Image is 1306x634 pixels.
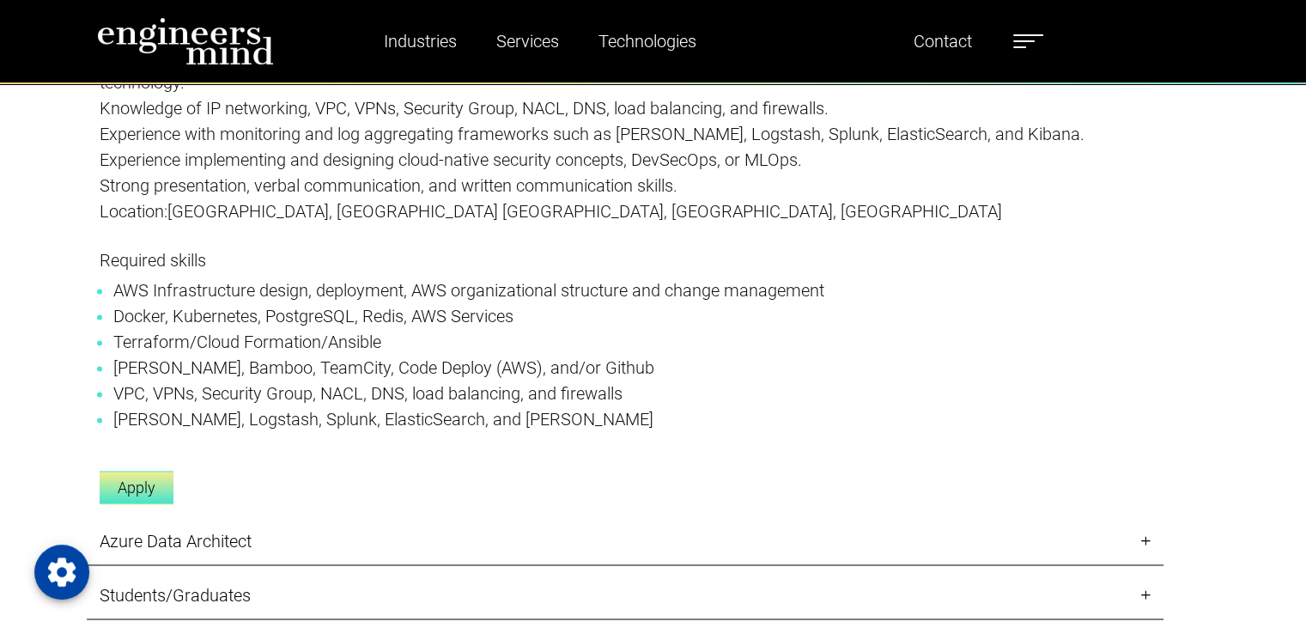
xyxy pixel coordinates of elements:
[87,518,1163,565] a: Azure Data Architect
[97,17,274,65] img: logo
[113,277,1137,303] li: AWS Infrastructure design, deployment, AWS organizational structure and change management
[100,95,1151,121] p: Knowledge of IP networking, VPC, VPNs, Security Group, NACL, DNS, load balancing, and firewalls.
[113,303,1137,329] li: Docker, Kubernetes, PostgreSQL, Redis, AWS Services
[907,21,979,61] a: Contact
[592,21,703,61] a: Technologies
[100,147,1151,173] p: Experience implementing and designing cloud-native security concepts, DevSecOps, or MLOps.
[100,121,1151,147] p: Experience with monitoring and log aggregating frameworks such as [PERSON_NAME], Logstash, Splunk...
[100,471,173,504] a: Apply
[100,198,1151,224] p: Location:[GEOGRAPHIC_DATA], [GEOGRAPHIC_DATA] [GEOGRAPHIC_DATA], [GEOGRAPHIC_DATA], [GEOGRAPHIC_D...
[113,355,1137,381] li: [PERSON_NAME], Bamboo, TeamCity, Code Deploy (AWS), and/or Github
[489,21,566,61] a: Services
[113,329,1137,355] li: Terraform/Cloud Formation/Ansible
[100,173,1151,198] p: Strong presentation, verbal communication, and written communication skills.
[113,381,1137,406] li: VPC, VPNs, Security Group, NACL, DNS, load balancing, and firewalls
[113,406,1137,432] li: [PERSON_NAME], Logstash, Splunk, ElasticSearch, and [PERSON_NAME]
[377,21,464,61] a: Industries
[87,572,1163,619] a: Students/Graduates
[100,250,1151,271] h5: Required skills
